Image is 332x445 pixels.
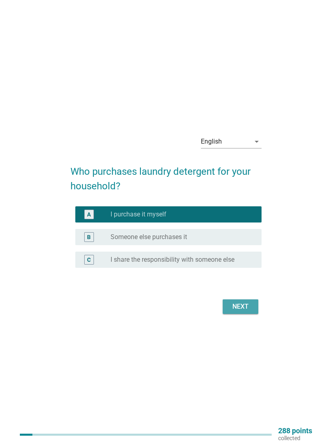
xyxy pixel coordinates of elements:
div: C [87,256,91,264]
div: English [201,138,222,145]
div: B [87,233,91,242]
p: 288 points [278,427,312,434]
h2: Who purchases laundry detergent for your household? [70,156,262,193]
label: Someone else purchases it [111,233,187,241]
label: I share the responsibility with someone else [111,256,234,264]
i: arrow_drop_down [252,137,262,146]
p: collected [278,434,312,442]
div: Next [229,302,252,311]
label: I purchase it myself [111,210,166,218]
button: Next [223,299,258,314]
div: A [87,210,91,219]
